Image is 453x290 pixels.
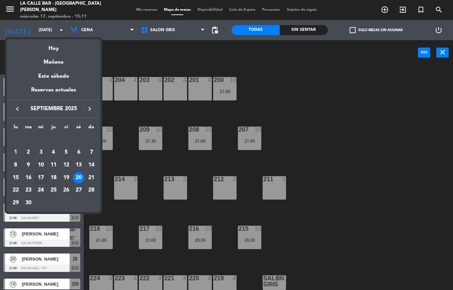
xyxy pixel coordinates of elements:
i: keyboard_arrow_right [86,105,94,113]
div: 28 [86,185,97,196]
div: 3 [35,147,47,158]
td: 2 de septiembre de 2025 [22,146,35,159]
td: 27 de septiembre de 2025 [73,184,85,197]
th: sábado [73,123,85,134]
div: 11 [48,159,59,171]
td: 20 de septiembre de 2025 [73,171,85,184]
div: 19 [61,172,72,184]
div: Este sábado [7,67,100,86]
td: 6 de septiembre de 2025 [73,146,85,159]
td: 4 de septiembre de 2025 [47,146,60,159]
th: lunes [9,123,22,134]
div: 16 [23,172,34,184]
div: 23 [23,185,34,196]
div: 18 [48,172,59,184]
div: Reservas actuales [7,86,100,99]
div: Mañana [7,53,100,67]
span: septiembre 2025 [23,104,84,113]
div: 1 [10,147,21,158]
div: 17 [35,172,47,184]
td: 30 de septiembre de 2025 [22,197,35,209]
td: 28 de septiembre de 2025 [85,184,98,197]
td: 15 de septiembre de 2025 [9,171,22,184]
i: keyboard_arrow_left [13,105,21,113]
th: jueves [47,123,60,134]
th: viernes [60,123,73,134]
td: 12 de septiembre de 2025 [60,159,73,171]
div: 12 [61,159,72,171]
div: 6 [73,147,84,158]
div: 20 [73,172,84,184]
div: 24 [35,185,47,196]
div: 2 [23,147,34,158]
div: 26 [61,185,72,196]
td: 16 de septiembre de 2025 [22,171,35,184]
div: 5 [61,147,72,158]
div: 30 [23,197,34,209]
td: 26 de septiembre de 2025 [60,184,73,197]
div: Hoy [7,39,100,53]
td: 10 de septiembre de 2025 [34,159,47,171]
td: 24 de septiembre de 2025 [34,184,47,197]
td: 1 de septiembre de 2025 [9,146,22,159]
div: 15 [10,172,21,184]
td: 14 de septiembre de 2025 [85,159,98,171]
td: 7 de septiembre de 2025 [85,146,98,159]
td: 22 de septiembre de 2025 [9,184,22,197]
div: 22 [10,185,21,196]
td: SEP. [9,134,98,146]
td: 19 de septiembre de 2025 [60,171,73,184]
div: 7 [86,147,97,158]
th: martes [22,123,35,134]
div: 25 [48,185,59,196]
th: domingo [85,123,98,134]
td: 25 de septiembre de 2025 [47,184,60,197]
td: 18 de septiembre de 2025 [47,171,60,184]
td: 11 de septiembre de 2025 [47,159,60,171]
div: 14 [86,159,97,171]
td: 21 de septiembre de 2025 [85,171,98,184]
div: 10 [35,159,47,171]
td: 3 de septiembre de 2025 [34,146,47,159]
td: 29 de septiembre de 2025 [9,197,22,209]
td: 17 de septiembre de 2025 [34,171,47,184]
button: keyboard_arrow_left [11,104,23,113]
div: 9 [23,159,34,171]
td: 23 de septiembre de 2025 [22,184,35,197]
div: 27 [73,185,84,196]
div: 21 [86,172,97,184]
div: 8 [10,159,21,171]
td: 5 de septiembre de 2025 [60,146,73,159]
td: 9 de septiembre de 2025 [22,159,35,171]
div: 13 [73,159,84,171]
td: 13 de septiembre de 2025 [73,159,85,171]
div: 29 [10,197,21,209]
td: 8 de septiembre de 2025 [9,159,22,171]
th: miércoles [34,123,47,134]
div: 4 [48,147,59,158]
button: keyboard_arrow_right [84,104,96,113]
